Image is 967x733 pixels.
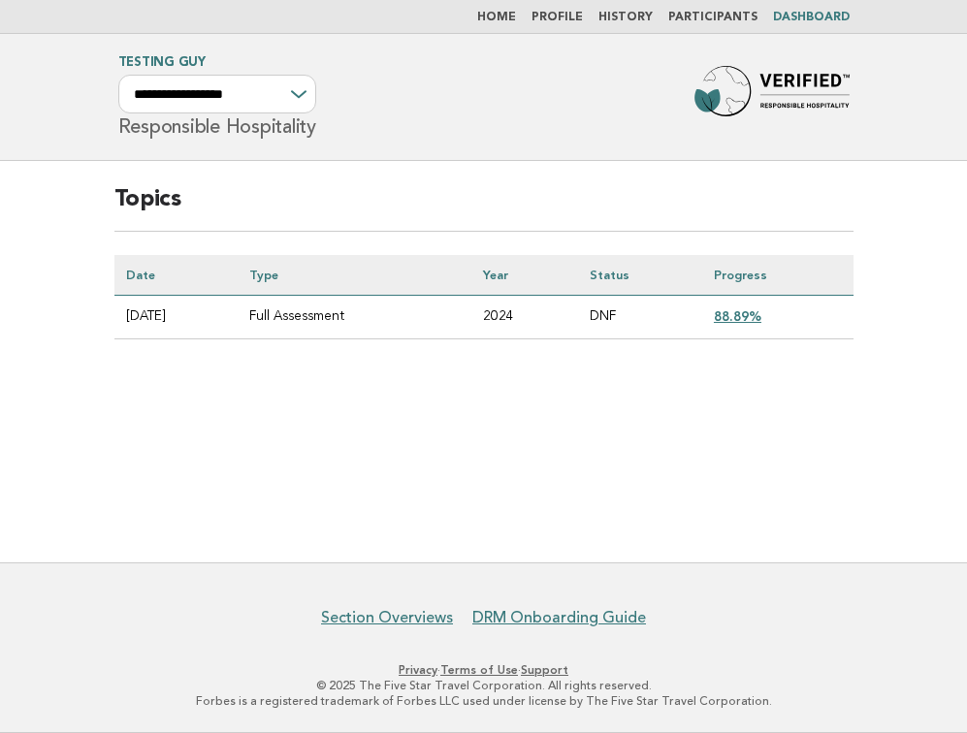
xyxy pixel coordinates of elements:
[521,663,568,677] a: Support
[471,295,578,338] td: 2024
[773,12,850,23] a: Dashboard
[238,255,470,296] th: Type
[399,663,437,677] a: Privacy
[321,608,453,627] a: Section Overviews
[27,678,940,693] p: © 2025 The Five Star Travel Corporation. All rights reserved.
[118,56,206,69] a: Testing Guy
[27,662,940,678] p: · ·
[238,295,470,338] td: Full Assessment
[578,295,702,338] td: DNF
[114,295,239,338] td: [DATE]
[477,12,516,23] a: Home
[118,57,316,137] h1: Responsible Hospitality
[114,184,854,232] h2: Topics
[694,66,850,128] img: Forbes Travel Guide
[668,12,757,23] a: Participants
[114,255,239,296] th: Date
[440,663,518,677] a: Terms of Use
[578,255,702,296] th: Status
[471,255,578,296] th: Year
[532,12,583,23] a: Profile
[27,693,940,709] p: Forbes is a registered trademark of Forbes LLC used under license by The Five Star Travel Corpora...
[702,255,854,296] th: Progress
[714,308,761,324] a: 88.89%
[598,12,653,23] a: History
[472,608,646,627] a: DRM Onboarding Guide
